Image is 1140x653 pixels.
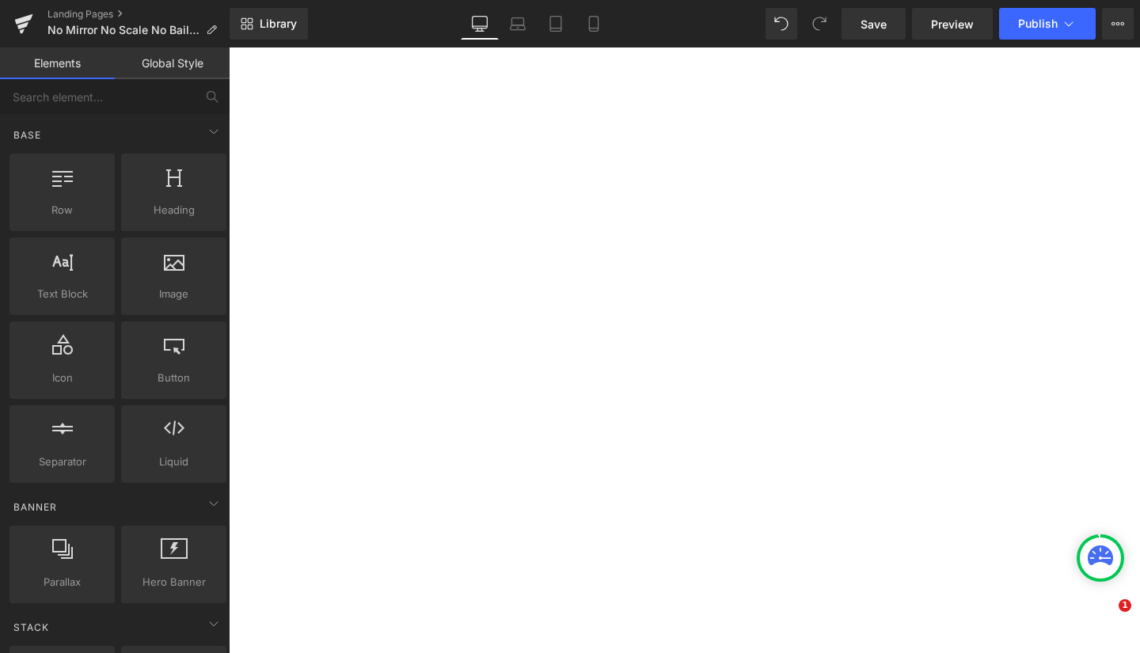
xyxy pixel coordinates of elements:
[1086,599,1124,637] iframe: Intercom live chat
[14,286,110,302] span: Text Block
[1018,17,1058,30] span: Publish
[999,8,1096,40] button: Publish
[126,286,222,302] span: Image
[260,17,297,31] span: Library
[12,620,51,635] span: Stack
[14,202,110,218] span: Row
[126,454,222,470] span: Liquid
[766,8,797,40] button: Undo
[47,24,199,36] span: No Mirror No Scale No Bail Challenge 2 - [DATE] to [DATE]
[12,127,43,142] span: Base
[1119,599,1131,612] span: 1
[126,574,222,590] span: Hero Banner
[14,370,110,386] span: Icon
[115,47,230,79] a: Global Style
[47,8,230,21] a: Landing Pages
[14,574,110,590] span: Parallax
[1102,8,1134,40] button: More
[126,370,222,386] span: Button
[575,8,613,40] a: Mobile
[461,8,499,40] a: Desktop
[912,8,993,40] a: Preview
[126,202,222,218] span: Heading
[230,8,308,40] a: New Library
[499,8,537,40] a: Laptop
[537,8,575,40] a: Tablet
[804,8,835,40] button: Redo
[931,16,974,32] span: Preview
[14,454,110,470] span: Separator
[12,499,59,514] span: Banner
[861,16,887,32] span: Save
